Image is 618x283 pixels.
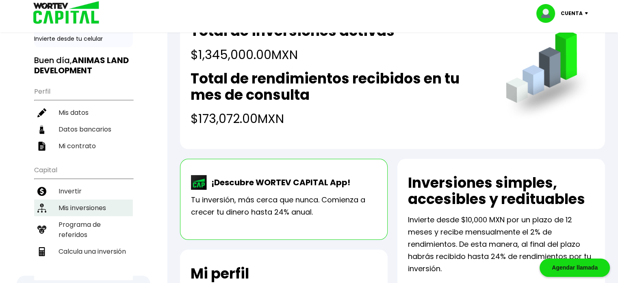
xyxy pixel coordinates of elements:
img: datos-icon.10cf9172.svg [37,125,46,134]
img: icon-down [583,12,594,15]
p: Cuenta [561,7,583,20]
a: Calcula una inversión [34,243,133,260]
img: wortev-capital-app-icon [191,175,207,190]
ul: Perfil [34,82,133,154]
a: Datos bancarios [34,121,133,138]
a: Programa de referidos [34,216,133,243]
img: calculadora-icon.17d418c4.svg [37,247,46,256]
a: Invertir [34,183,133,200]
a: Mi contrato [34,138,133,154]
h3: Buen día, [34,55,133,76]
img: grafica.516fef24.png [502,29,594,122]
a: Mis inversiones [34,200,133,216]
h4: $173,072.00 MXN [191,110,490,128]
h2: Mi perfil [191,265,249,282]
p: ¡Descubre WORTEV CAPITAL App! [207,176,350,189]
h2: Total de rendimientos recibidos en tu mes de consulta [191,70,490,103]
img: profile-image [536,4,561,23]
img: recomiendanos-icon.9b8e9327.svg [37,225,46,234]
p: Tu inversión, más cerca que nunca. Comienza a crecer tu dinero hasta 24% anual. [191,194,377,218]
img: invertir-icon.b3b967d7.svg [37,187,46,196]
b: ANIMAS LAND DEVELOPMENT [34,55,129,76]
ul: Capital [34,161,133,280]
img: contrato-icon.f2db500c.svg [37,142,46,151]
h4: $1,345,000.00 MXN [191,46,395,64]
p: Invierte desde $10,000 MXN por un plazo de 12 meses y recibe mensualmente el 2% de rendimientos. ... [408,214,594,275]
a: Mis datos [34,104,133,121]
img: inversiones-icon.6695dc30.svg [37,204,46,213]
h2: Inversiones simples, accesibles y redituables [408,175,594,207]
h2: Total de inversiones activas [191,23,395,39]
img: editar-icon.952d3147.svg [37,108,46,117]
div: Agendar llamada [540,259,610,277]
p: Invierte desde tu celular [34,35,133,43]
